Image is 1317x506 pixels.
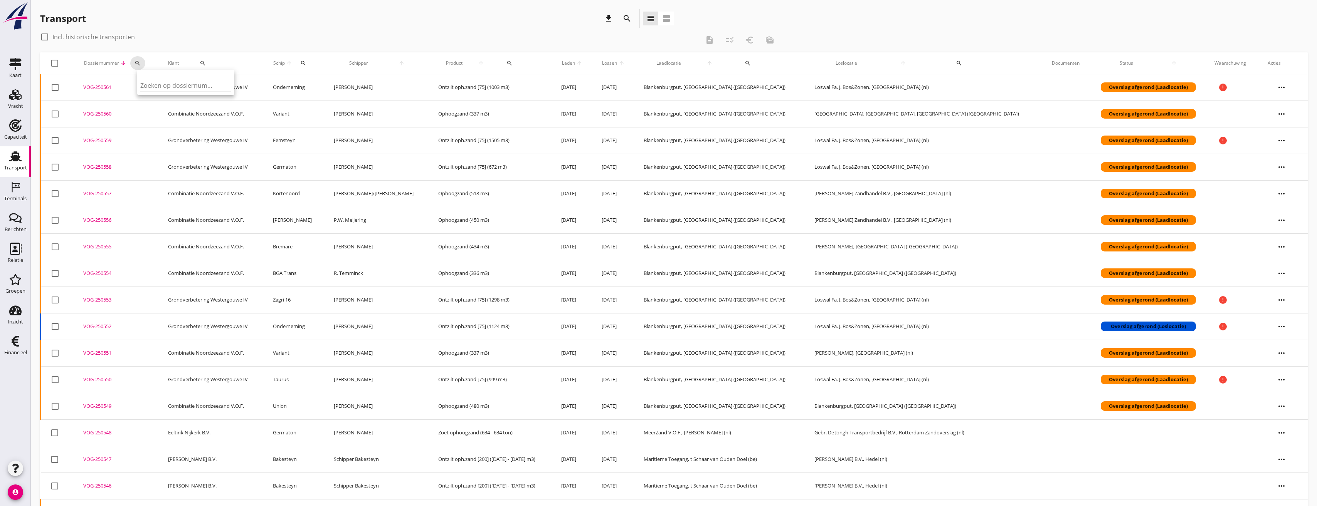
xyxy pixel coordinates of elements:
[1271,183,1292,204] i: more_horiz
[805,340,1043,366] td: [PERSON_NAME], [GEOGRAPHIC_DATA] (nl)
[8,104,23,109] div: Vracht
[4,350,27,355] div: Financieel
[264,393,325,419] td: Union
[1271,209,1292,231] i: more_horiz
[1218,83,1228,92] i: error
[1271,395,1292,417] i: more_horiz
[264,419,325,446] td: Germaton
[1271,77,1292,98] i: more_horiz
[1101,215,1196,225] div: Overslag afgerond (Laadlocatie)
[264,366,325,393] td: Taurus
[159,287,263,313] td: Grondverbetering Westergouwe IV
[325,233,429,260] td: [PERSON_NAME]
[634,313,805,340] td: Blankenburgput, [GEOGRAPHIC_DATA] ([GEOGRAPHIC_DATA])
[159,472,263,499] td: [PERSON_NAME] B.V.
[264,74,325,101] td: Onderneming
[83,137,150,144] div: VOG-250559
[552,419,592,446] td: [DATE]
[552,127,592,154] td: [DATE]
[1101,60,1152,67] span: Status
[592,340,635,366] td: [DATE]
[264,472,325,499] td: Bakesteyn
[264,287,325,313] td: Zagri 16
[805,393,1043,419] td: Blankenburgput, [GEOGRAPHIC_DATA] ([GEOGRAPHIC_DATA])
[83,60,119,67] span: Dossiernummer
[264,260,325,287] td: BGA Trans
[561,60,575,67] span: Laden
[83,163,150,171] div: VOG-250558
[325,313,429,340] td: [PERSON_NAME]
[634,180,805,207] td: Blankenburgput, [GEOGRAPHIC_DATA] ([GEOGRAPHIC_DATA])
[805,446,1043,472] td: [PERSON_NAME] B.V., Hedel (nl)
[429,340,552,366] td: Ophoogzand (337 m3)
[159,180,263,207] td: Combinatie Noordzeezand V.O.F.
[1271,130,1292,151] i: more_horiz
[634,393,805,419] td: Blankenburgput, [GEOGRAPHIC_DATA] ([GEOGRAPHIC_DATA])
[805,127,1043,154] td: Loswal Fa. J. Bos&Zonen, [GEOGRAPHIC_DATA] (nl)
[119,60,127,66] i: arrow_downward
[83,296,150,304] div: VOG-250553
[83,216,150,224] div: VOG-250556
[429,207,552,233] td: Ophoogzand (450 m3)
[429,472,552,499] td: Ontzilt oph.zand [200] ([DATE] - [DATE] m3)
[1101,242,1196,252] div: Overslag afgerond (Laadlocatie)
[383,60,420,66] i: arrow_upward
[1271,475,1292,497] i: more_horiz
[429,233,552,260] td: Ophoogzand (434 m3)
[592,419,635,446] td: [DATE]
[592,313,635,340] td: [DATE]
[1101,189,1196,199] div: Overslag afgerond (Laadlocatie)
[429,154,552,180] td: Ontzilt oph.zand [75] (672 m3)
[1268,60,1298,67] div: Acties
[83,243,150,251] div: VOG-250555
[634,366,805,393] td: Blankenburgput, [GEOGRAPHIC_DATA] ([GEOGRAPHIC_DATA])
[325,287,429,313] td: [PERSON_NAME]
[264,127,325,154] td: Eemsteyn
[325,393,429,419] td: [PERSON_NAME]
[300,60,306,66] i: search
[429,419,552,446] td: Zoet ophoogzand (634 - 634 ton)
[264,101,325,127] td: Variant
[159,313,263,340] td: Grondverbetering Westergouwe IV
[470,60,492,66] i: arrow_upward
[325,472,429,499] td: Schipper Bakesteyn
[83,376,150,384] div: VOG-250550
[634,472,805,499] td: Maritieme Toegang, t Schaar van Ouden Doel (be)
[1218,322,1228,331] i: error
[4,165,27,170] div: Transport
[956,60,962,66] i: search
[576,60,583,66] i: arrow_upward
[325,154,429,180] td: [PERSON_NAME]
[805,233,1043,260] td: [PERSON_NAME], [GEOGRAPHIC_DATA] ([GEOGRAPHIC_DATA])
[5,227,27,232] div: Berichten
[1052,60,1083,67] div: Documenten
[429,393,552,419] td: Ophoogzand (480 m3)
[1218,375,1228,384] i: error
[592,366,635,393] td: [DATE]
[159,340,263,366] td: Combinatie Noordzeezand V.O.F.
[1101,322,1196,332] div: Overslag afgerond (Loslocatie)
[592,260,635,287] td: [DATE]
[879,60,928,66] i: arrow_upward
[1101,109,1196,119] div: Overslag afgerond (Laadlocatie)
[592,127,635,154] td: [DATE]
[694,60,725,66] i: arrow_upward
[264,207,325,233] td: [PERSON_NAME]
[325,180,429,207] td: [PERSON_NAME]/[PERSON_NAME]
[592,446,635,472] td: [DATE]
[805,207,1043,233] td: [PERSON_NAME] Zandhandel B.V., [GEOGRAPHIC_DATA] (nl)
[634,287,805,313] td: Blankenburgput, [GEOGRAPHIC_DATA] ([GEOGRAPHIC_DATA])
[1271,103,1292,125] i: more_horiz
[552,446,592,472] td: [DATE]
[1271,449,1292,470] i: more_horiz
[264,313,325,340] td: Onderneming
[159,101,263,127] td: Combinatie Noordzeezand V.O.F.
[83,349,150,357] div: VOG-250551
[1271,236,1292,258] i: more_horiz
[745,60,751,66] i: search
[325,446,429,472] td: Schipper Bakesteyn
[805,313,1043,340] td: Loswal Fa. J. Bos&Zonen, [GEOGRAPHIC_DATA] (nl)
[429,287,552,313] td: Ontzilt oph.zand [75] (1298 m3)
[9,73,22,78] div: Kaart
[168,54,254,72] div: Klant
